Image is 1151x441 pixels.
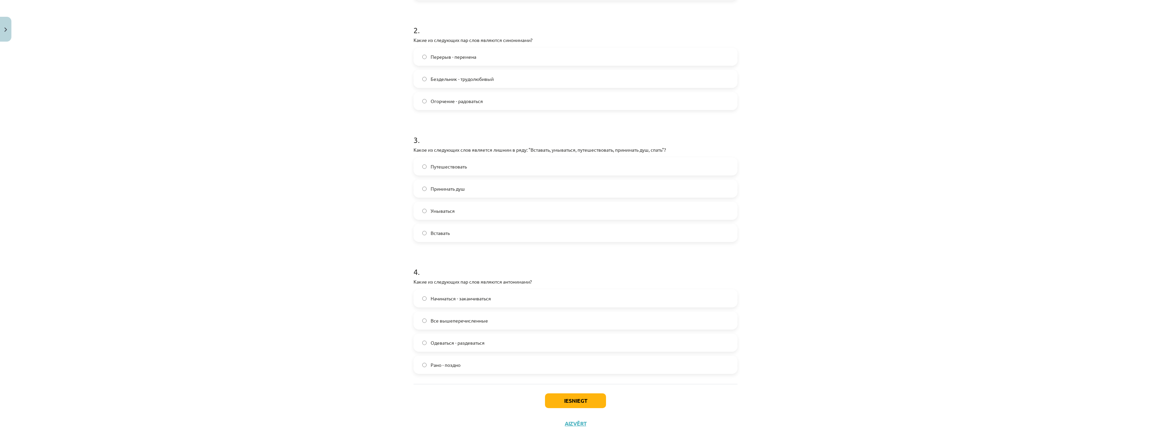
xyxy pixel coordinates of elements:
img: icon-close-lesson-0947bae3869378f0d4975bcd49f059093ad1ed9edebbc8119c70593378902aed.svg [4,28,7,32]
p: Какие из следующих пар слов являются синонимами? [414,37,737,44]
input: Одеваться - раздеваться [422,341,427,345]
span: Путешествовать [431,163,467,170]
input: Рано - поздно [422,363,427,367]
h1: 2 . [414,14,737,35]
input: Принимать душ [422,187,427,191]
input: Путешествовать [422,164,427,169]
p: Какие из следующих пар слов являются антонимами? [414,278,737,285]
h1: 4 . [414,255,737,276]
span: Одеваться - раздеваться [431,339,485,346]
span: Бездельник - трудолюбивый [431,76,494,83]
span: Начинаться - заканчиваться [431,295,491,302]
button: Aizvērt [563,420,588,427]
button: Iesniegt [545,393,606,408]
input: Начинаться - заканчиваться [422,296,427,301]
input: Перерыв - перемена [422,55,427,59]
input: Огорчение - радоваться [422,99,427,103]
span: Умываться [431,207,455,214]
input: Умываться [422,209,427,213]
span: Перерыв - перемена [431,53,476,60]
h1: 3 . [414,124,737,144]
p: Какое из следующих слов является лишним в ряду: "Вставать, умываться, путешествовать, принимать д... [414,146,737,153]
span: Все вышеперечисленные [431,317,488,324]
span: Огорчение - радоваться [431,98,483,105]
input: Все вышеперечисленные [422,318,427,323]
input: Вставать [422,231,427,235]
span: Принимать душ [431,185,465,192]
input: Бездельник - трудолюбивый [422,77,427,81]
span: Вставать [431,230,450,237]
span: Рано - поздно [431,361,460,369]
